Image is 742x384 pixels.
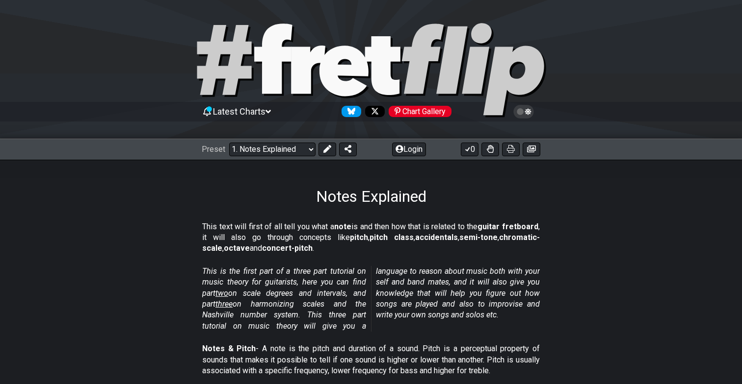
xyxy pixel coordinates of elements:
span: three [215,299,233,309]
span: Latest Charts [213,106,265,117]
h1: Notes Explained [316,187,426,206]
strong: semi-tone [459,233,498,242]
strong: note [334,222,351,231]
strong: concert-pitch [262,243,313,253]
span: two [215,288,228,298]
a: Follow #fretflip at X [361,106,385,117]
span: Toggle light / dark theme [518,107,530,116]
p: This text will first of all tell you what a is and then how that is related to the , it will also... [202,221,540,254]
span: Preset [202,144,225,154]
button: Login [392,143,426,156]
a: Follow #fretflip at Bluesky [338,106,361,117]
p: - A note is the pitch and duration of a sound. Pitch is a perceptual property of sounds that make... [202,343,540,376]
strong: pitch [350,233,368,242]
em: This is the first part of a three part tutorial on music theory for guitarists, here you can find... [202,266,540,331]
strong: accidentals [415,233,458,242]
strong: guitar fretboard [477,222,538,231]
a: #fretflip at Pinterest [385,106,451,117]
select: Preset [229,143,316,156]
strong: pitch class [370,233,414,242]
button: Print [502,143,520,156]
button: Edit Preset [318,143,336,156]
button: Toggle Dexterity for all fretkits [481,143,499,156]
button: Share Preset [339,143,357,156]
strong: Notes & Pitch [202,344,256,353]
button: Create image [523,143,540,156]
strong: octave [224,243,250,253]
button: 0 [461,143,478,156]
div: Chart Gallery [389,106,451,117]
